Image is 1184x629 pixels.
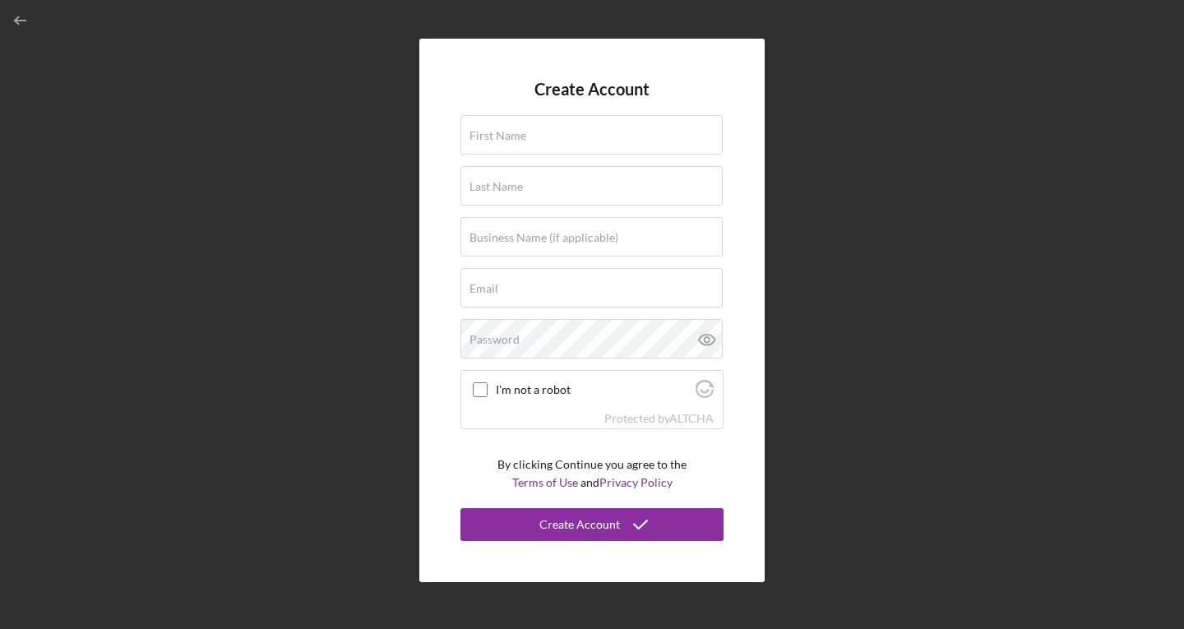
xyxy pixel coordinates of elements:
button: Create Account [460,508,724,541]
a: Terms of Use [512,475,578,489]
h4: Create Account [534,80,650,99]
div: Create Account [539,508,620,541]
div: Protected by [604,412,714,425]
a: Visit Altcha.org [696,386,714,400]
label: Password [469,333,520,346]
p: By clicking Continue you agree to the and [497,456,687,493]
label: Business Name (if applicable) [469,231,618,244]
label: I'm not a robot [496,383,691,396]
label: First Name [469,129,526,142]
label: Last Name [469,180,523,193]
a: Visit Altcha.org [669,411,714,425]
a: Privacy Policy [599,475,673,489]
label: Email [469,282,498,295]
